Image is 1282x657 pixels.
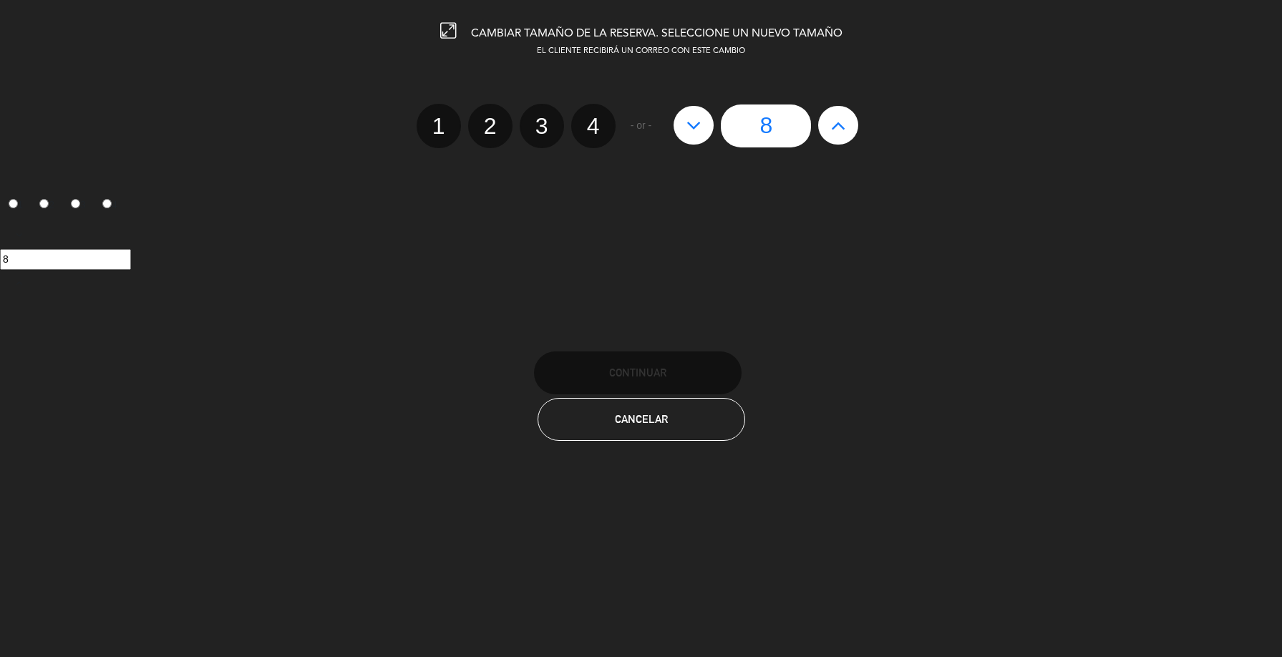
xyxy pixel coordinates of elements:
[468,104,513,148] label: 2
[417,104,461,148] label: 1
[609,366,666,379] span: Continuar
[537,47,745,55] span: EL CLIENTE RECIBIRÁ UN CORREO CON ESTE CAMBIO
[631,117,652,134] span: - or -
[538,398,745,441] button: Cancelar
[615,413,668,425] span: Cancelar
[94,193,125,218] label: 4
[39,199,49,208] input: 2
[9,199,18,208] input: 1
[534,351,742,394] button: Continuar
[71,199,80,208] input: 3
[471,28,842,39] span: CAMBIAR TAMAÑO DE LA RESERVA. SELECCIONE UN NUEVO TAMAÑO
[520,104,564,148] label: 3
[102,199,112,208] input: 4
[571,104,616,148] label: 4
[31,193,63,218] label: 2
[63,193,94,218] label: 3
